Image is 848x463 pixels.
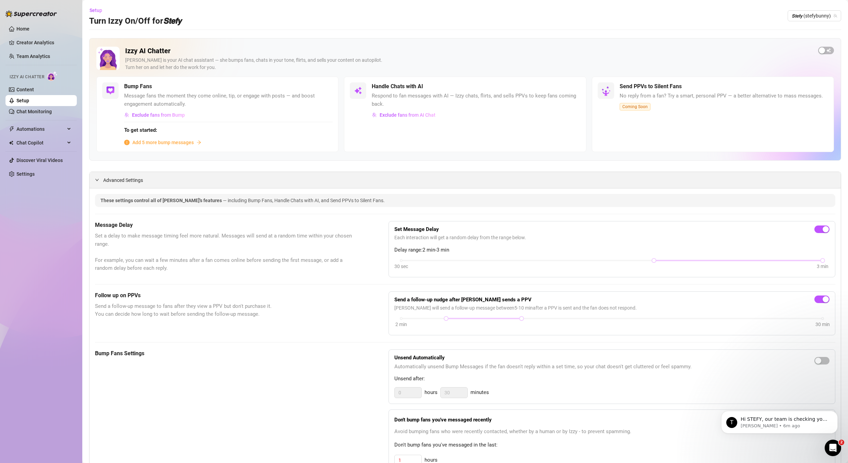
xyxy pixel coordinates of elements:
span: Exclude fans from Bump [132,112,185,118]
img: logo-BBDzfeDw.svg [5,10,57,17]
span: Exclude fans from AI Chat [380,112,435,118]
span: Izzy AI Chatter [10,74,44,80]
span: Automatically unsend Bump Messages if the fan doesn't reply within a set time, so your chat doesn... [394,363,692,371]
span: Advanced Settings [103,176,143,184]
span: Send a follow-up message to fans after they view a PPV but don't purchase it. You can decide how ... [95,302,354,319]
span: Respond to fan messages with AI — Izzy chats, flirts, and sells PPVs to keep fans coming back. [372,92,580,108]
img: svg%3e [354,86,362,95]
span: hours [425,389,438,397]
div: 30 sec [394,263,408,270]
span: Each interaction will get a random delay from the range below. [394,234,829,241]
a: Settings [16,171,35,177]
strong: Unsend Automatically [394,355,445,361]
button: Exclude fans from AI Chat [372,109,436,120]
strong: To get started: [124,127,157,133]
span: Avoid bumping fans who were recently contacted, whether by a human or by Izzy - to prevent spamming. [394,428,829,436]
div: 3 min [817,263,828,270]
a: Chat Monitoring [16,109,52,114]
h5: Send PPVs to Silent Fans [620,82,682,91]
span: Set a delay to make message timing feel more natural. Messages will send at a random time within ... [95,232,354,273]
div: expanded [95,176,103,184]
span: Message fans the moment they come online, tip, or engage with posts — and boost engagement automa... [124,92,333,108]
h5: Bump Fans [124,82,152,91]
span: expanded [95,178,99,182]
strong: Don't bump fans you've messaged recently [394,417,492,423]
iframe: Intercom live chat [825,440,841,456]
span: These settings control all of [PERSON_NAME]'s features [100,198,223,203]
strong: Set Message Delay [394,226,439,232]
span: minutes [470,389,489,397]
img: svg%3e [372,113,377,117]
div: 30 min [815,321,830,328]
h5: Message Delay [95,221,354,229]
span: 𝙎𝙩𝙚𝙛𝙮 (stefybunny) [792,11,837,21]
h5: Follow up on PPVs [95,291,354,300]
span: team [833,14,837,18]
div: 2 min [395,321,407,328]
span: Chat Copilot [16,137,65,148]
h5: Bump Fans Settings [95,349,354,358]
div: [PERSON_NAME] is your AI chat assistant — she bumps fans, chats in your tone, flirts, and sells y... [125,57,813,71]
h3: Turn Izzy On/Off for 𝙎𝙩𝙚𝙛𝙮 [89,16,181,27]
a: Home [16,26,29,32]
span: Delay range: 2 min - 3 min [394,246,829,254]
img: svg%3e [106,86,115,95]
img: Chat Copilot [9,140,13,145]
span: Unsend after: [394,375,829,383]
span: Automations [16,124,65,135]
span: thunderbolt [9,126,14,132]
span: 2 [839,440,844,445]
span: Add 5 more bump messages [132,139,194,146]
img: Izzy AI Chatter [96,47,120,70]
a: Setup [16,98,29,103]
span: info-circle [124,140,130,145]
span: Setup [89,8,102,13]
button: Exclude fans from Bump [124,109,185,120]
a: Discover Viral Videos [16,158,63,163]
span: — including Bump Fans, Handle Chats with AI, and Send PPVs to Silent Fans. [223,198,385,203]
img: AI Chatter [47,71,58,81]
img: silent-fans-ppv-o-N6Mmdf.svg [601,86,612,97]
span: Don't bump fans you've messaged in the last: [394,441,829,449]
span: Coming Soon [620,103,650,111]
h5: Handle Chats with AI [372,82,423,91]
a: Content [16,87,34,92]
span: No reply from a fan? Try a smart, personal PPV — a better alternative to mass messages. [620,92,823,100]
strong: Send a follow-up nudge after [PERSON_NAME] sends a PPV [394,297,532,303]
a: Creator Analytics [16,37,71,48]
iframe: Intercom notifications message [711,396,848,444]
span: [PERSON_NAME] will send a follow-up message between 5 - 10 min after a PPV is sent and the fan do... [394,304,829,312]
h2: Izzy AI Chatter [125,47,813,55]
span: arrow-right [196,140,201,145]
button: Setup [89,5,108,16]
a: Team Analytics [16,54,50,59]
img: svg%3e [124,113,129,117]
